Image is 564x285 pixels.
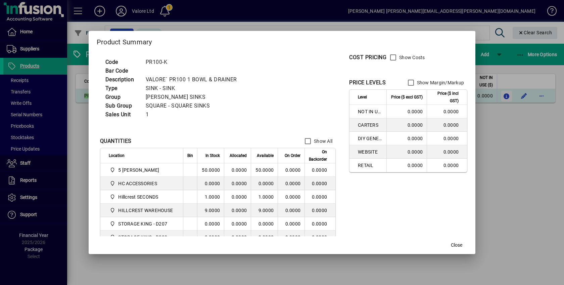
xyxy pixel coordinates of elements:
[427,132,467,145] td: 0.0000
[285,235,301,240] span: 0.0000
[416,79,464,86] label: Show Margin/Markup
[427,105,467,118] td: 0.0000
[251,177,278,190] td: 0.0000
[309,148,327,163] span: On Backorder
[118,207,173,214] span: HILLCREST WAREHOUSE
[451,242,462,249] span: Close
[349,53,386,62] div: COST PRICING
[118,220,167,227] span: STORAGE KING - D207
[142,110,245,119] td: 1
[109,193,176,201] span: Hillcrest SECONDS
[224,231,251,244] td: 0.0000
[109,206,176,214] span: HILLCREST WAREHOUSE
[427,118,467,132] td: 0.0000
[102,84,142,93] td: Type
[224,217,251,231] td: 0.0000
[197,231,224,244] td: 0.0000
[386,159,427,172] td: 0.0000
[386,132,427,145] td: 0.0000
[358,135,382,142] span: DIY GENERAL
[230,152,247,159] span: Allocated
[197,190,224,204] td: 1.0000
[446,239,467,251] button: Close
[358,93,367,101] span: Level
[358,149,382,155] span: WEBSITE
[285,181,301,186] span: 0.0000
[102,101,142,110] td: Sub Group
[358,108,382,115] span: NOT IN USE
[102,67,142,75] td: Bar Code
[142,101,245,110] td: SQUARE - SQUARE SINKS
[197,204,224,217] td: 9.0000
[109,233,176,241] span: STORAGE KING - D208
[102,110,142,119] td: Sales Unit
[100,137,132,145] div: QUANTITIES
[358,162,382,169] span: RETAIL
[313,138,332,145] label: Show All
[386,145,427,159] td: 0.0000
[197,177,224,190] td: 0.0000
[118,194,158,200] span: Hillcrest SECONDS
[304,190,335,204] td: 0.0000
[224,190,251,204] td: 0.0000
[142,58,245,67] td: PR100-K
[142,84,245,93] td: SINK - SINK
[251,190,278,204] td: 1.0000
[285,221,301,227] span: 0.0000
[109,166,176,174] span: 5 Colombo Hamilton
[118,167,159,173] span: 5 [PERSON_NAME]
[224,163,251,177] td: 0.0000
[224,204,251,217] td: 0.0000
[431,90,459,105] span: Price ($ incl GST)
[285,167,301,173] span: 0.0000
[118,180,157,187] span: HC ACCESSORIES
[391,93,423,101] span: Price ($ excl GST)
[358,122,382,128] span: CARTERS
[109,220,176,228] span: STORAGE KING - D207
[251,163,278,177] td: 50.0000
[304,217,335,231] td: 0.0000
[205,152,220,159] span: In Stock
[251,231,278,244] td: 0.0000
[304,163,335,177] td: 0.0000
[109,179,176,188] span: HC ACCESSORIES
[197,217,224,231] td: 0.0000
[304,231,335,244] td: 0.0000
[187,152,193,159] span: Bin
[197,163,224,177] td: 50.0000
[427,159,467,172] td: 0.0000
[89,31,475,50] h2: Product Summary
[118,234,167,241] span: STORAGE KING - D208
[142,75,245,84] td: VALORE` PR100 1 BOWL & DRAINER
[285,194,301,200] span: 0.0000
[102,75,142,84] td: Description
[386,118,427,132] td: 0.0000
[285,208,301,213] span: 0.0000
[102,58,142,67] td: Code
[427,145,467,159] td: 0.0000
[285,152,300,159] span: On Order
[251,217,278,231] td: 0.0000
[304,177,335,190] td: 0.0000
[109,152,125,159] span: Location
[349,79,386,87] div: PRICE LEVELS
[398,54,425,61] label: Show Costs
[304,204,335,217] td: 0.0000
[251,204,278,217] td: 9.0000
[257,152,274,159] span: Available
[102,93,142,101] td: Group
[224,177,251,190] td: 0.0000
[142,93,245,101] td: [PERSON_NAME] SINKS
[386,105,427,118] td: 0.0000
